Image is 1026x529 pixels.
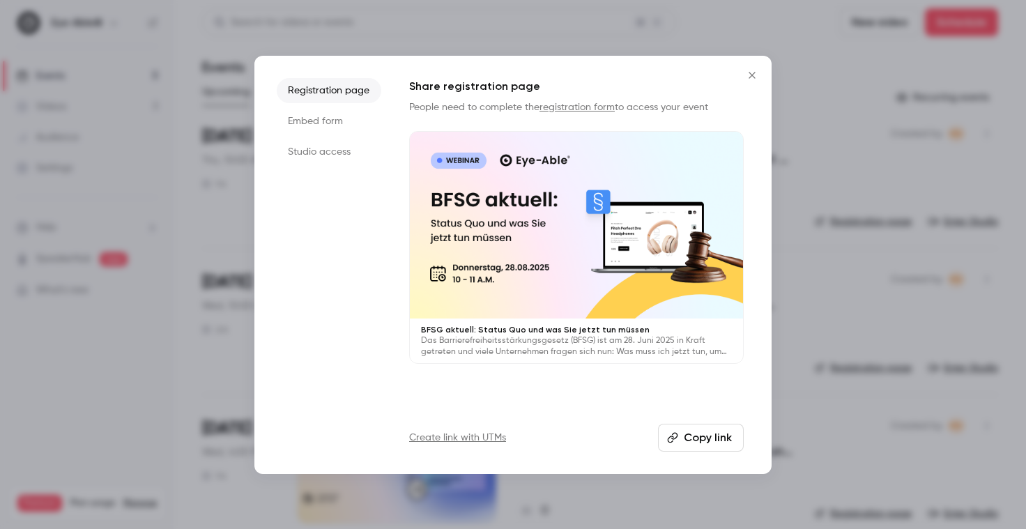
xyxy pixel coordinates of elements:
[409,431,506,445] a: Create link with UTMs
[409,100,744,114] p: People need to complete the to access your event
[277,139,381,164] li: Studio access
[421,324,732,335] p: BFSG aktuell: Status Quo und was Sie jetzt tun müssen
[409,78,744,95] h1: Share registration page
[658,424,744,452] button: Copy link
[738,61,766,89] button: Close
[409,131,744,365] a: BFSG aktuell: Status Quo und was Sie jetzt tun müssenDas Barrierefreiheitsstärkungsgesetz (BFSG) ...
[277,109,381,134] li: Embed form
[539,102,615,112] a: registration form
[277,78,381,103] li: Registration page
[421,335,732,358] p: Das Barrierefreiheitsstärkungsgesetz (BFSG) ist am 28. Juni 2025 in Kraft getreten und viele Unte...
